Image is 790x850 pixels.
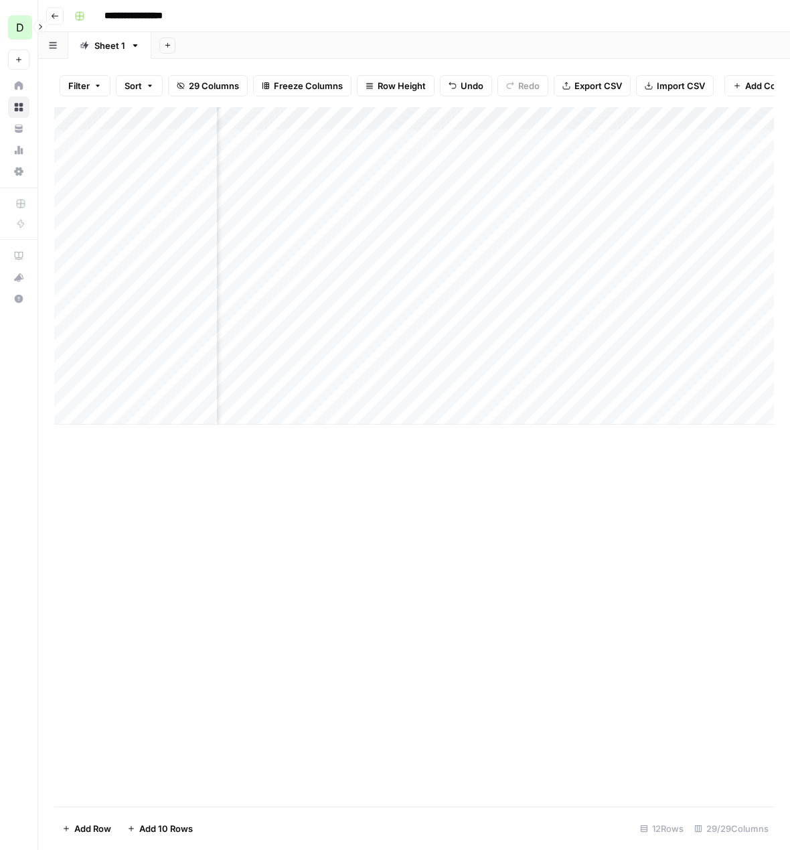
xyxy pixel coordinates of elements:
[8,139,29,161] a: Usage
[635,818,689,839] div: 12 Rows
[68,32,151,59] a: Sheet 1
[125,79,142,92] span: Sort
[253,75,351,96] button: Freeze Columns
[94,39,125,52] div: Sheet 1
[657,79,705,92] span: Import CSV
[139,822,193,835] span: Add 10 Rows
[8,161,29,182] a: Settings
[189,79,239,92] span: 29 Columns
[8,267,29,288] button: What's new?
[8,288,29,309] button: Help + Support
[461,79,483,92] span: Undo
[440,75,492,96] button: Undo
[378,79,426,92] span: Row Height
[16,19,24,36] span: D
[554,75,631,96] button: Export CSV
[8,75,29,96] a: Home
[8,118,29,139] a: Your Data
[168,75,248,96] button: 29 Columns
[497,75,548,96] button: Redo
[689,818,774,839] div: 29/29 Columns
[119,818,201,839] button: Add 10 Rows
[574,79,622,92] span: Export CSV
[116,75,163,96] button: Sort
[357,75,434,96] button: Row Height
[8,96,29,118] a: Browse
[518,79,540,92] span: Redo
[60,75,110,96] button: Filter
[8,245,29,267] a: AirOps Academy
[9,267,29,287] div: What's new?
[68,79,90,92] span: Filter
[636,75,714,96] button: Import CSV
[274,79,343,92] span: Freeze Columns
[54,818,119,839] button: Add Row
[8,11,29,44] button: Workspace: DomoAI
[74,822,111,835] span: Add Row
